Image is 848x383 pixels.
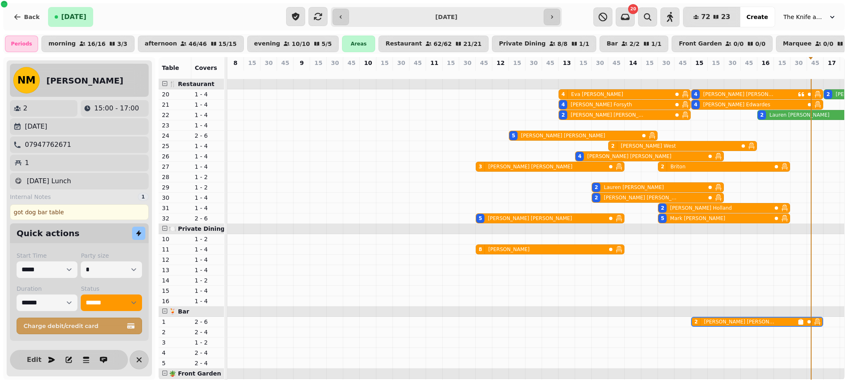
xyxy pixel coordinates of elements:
p: 1 - 2 [195,276,221,285]
p: 1 - 4 [195,245,221,254]
p: 15 [447,59,455,67]
p: 1 - 4 [195,111,221,119]
p: [PERSON_NAME] Edwardes [703,101,770,108]
p: 0 [530,69,537,77]
p: 2 [762,69,769,77]
p: 45 [612,59,620,67]
p: 15 [579,59,587,67]
p: [PERSON_NAME] [PERSON_NAME] [604,194,679,201]
button: Private Dining8/81/1 [492,36,596,52]
p: 45 [811,59,819,67]
p: Restaurant [385,41,422,47]
p: 24 [162,132,188,140]
p: Lauren [PERSON_NAME] [769,112,829,118]
p: 30 [795,59,802,67]
p: 0 [282,69,289,77]
p: 0 [746,69,752,77]
p: 28 [162,173,188,181]
p: 3 [162,338,188,347]
p: 4 [597,69,603,77]
p: 11 [162,245,188,254]
p: 12 [496,59,504,67]
p: afternoon [145,41,177,47]
p: 30 [728,59,736,67]
p: [PERSON_NAME] [PERSON_NAME] [488,215,572,222]
p: 14 [629,59,637,67]
p: 1 [25,158,29,168]
p: Briton [670,163,685,170]
p: 0 [448,69,454,77]
p: 1 - 4 [195,194,221,202]
p: 1 - 2 [195,338,221,347]
p: 5 [162,359,188,367]
p: 0 [812,69,819,77]
p: 2 - 6 [195,318,221,326]
p: 2 - 4 [195,328,221,336]
p: Front Garden [679,41,722,47]
p: Bar [607,41,618,47]
p: 2 [162,328,188,336]
p: 0 / 0 [823,41,834,47]
p: 9 [300,59,304,67]
p: 9 [663,69,670,77]
button: Create [740,7,775,27]
p: 4 [162,349,188,357]
p: 15 [513,59,521,67]
p: 1 - 4 [195,266,221,274]
span: [DATE] [61,14,87,20]
p: 5 / 5 [322,41,332,47]
p: 2 - 6 [195,132,221,140]
span: Table [162,65,179,71]
p: 0 [381,69,388,77]
p: 30 [530,59,537,67]
p: [PERSON_NAME] [PERSON_NAME] [704,318,775,325]
span: Internal Notes [10,193,51,201]
p: 4 [580,69,587,77]
div: 2 [826,91,830,98]
p: 27 [162,163,188,171]
p: 0 [348,69,355,77]
p: 😋 [15,176,22,186]
button: evening10/105/5 [247,36,339,52]
button: [DATE] [48,7,93,27]
p: 1 - 4 [195,142,221,150]
p: 0 [729,69,736,77]
p: 1 - 2 [195,173,221,181]
button: Back [7,7,46,27]
p: 0 [332,69,338,77]
div: 2 [661,163,664,170]
p: morning [48,41,76,47]
button: The Knife and [PERSON_NAME] [778,10,841,24]
p: 21 / 21 [463,41,482,47]
p: 25 [162,142,188,150]
p: 62 / 62 [434,41,452,47]
p: 16 [481,69,487,77]
p: 10 [696,69,703,77]
label: Party size [81,251,142,260]
p: 30 [265,59,272,67]
p: 0 [497,69,504,77]
span: Edit [29,357,39,363]
p: [PERSON_NAME] [488,246,530,253]
p: 23 [162,121,188,129]
p: 16 [162,297,188,305]
p: 1 - 4 [195,90,221,98]
p: 15 / 15 [219,41,237,47]
p: 2 - 4 [195,349,221,357]
p: 2 [613,69,620,77]
span: Create [747,14,768,20]
p: [PERSON_NAME] [PERSON_NAME] [571,112,646,118]
p: 07947762671 [25,140,71,150]
p: 8 [234,59,238,67]
p: 45 [414,59,422,67]
p: 30 [162,194,188,202]
p: 2 [829,69,835,77]
p: 30 [463,59,471,67]
p: 0 [547,69,554,77]
p: 29 [162,183,188,191]
p: 1 - 4 [195,121,221,129]
div: 4 [578,153,581,160]
p: 0 [464,69,471,77]
p: Private Dining [499,41,546,47]
p: 1 - 4 [195,287,221,295]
